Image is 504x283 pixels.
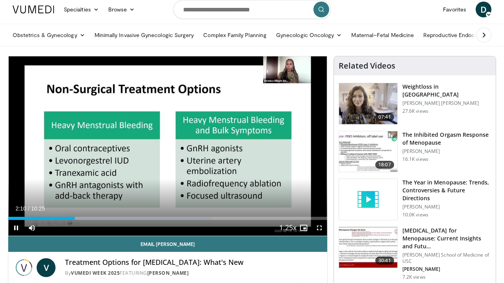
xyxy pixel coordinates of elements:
h3: Weightloss in [GEOGRAPHIC_DATA] [402,83,491,99]
a: Specialties [59,2,104,17]
a: [PERSON_NAME] [147,270,189,276]
a: Favorites [438,2,471,17]
span: 30:41 [375,257,394,264]
a: Gynecologic Oncology [271,27,346,43]
img: VuMedi Logo [13,6,54,13]
p: [PERSON_NAME] [402,266,491,272]
h4: Related Videos [339,61,395,71]
video-js: Video Player [8,56,327,236]
p: 7.2K views [402,274,426,280]
img: 47271b8a-94f4-49c8-b914-2a3d3af03a9e.150x105_q85_crop-smart_upscale.jpg [339,227,397,268]
a: Obstetrics & Gynecology [8,27,90,43]
a: Complex Family Planning [198,27,271,43]
span: 10:25 [31,205,45,212]
button: Enable picture-in-picture mode [296,220,311,236]
p: [PERSON_NAME] [PERSON_NAME] [402,100,491,106]
span: / [28,205,30,212]
img: 9983fed1-7565-45be-8934-aef1103ce6e2.150x105_q85_crop-smart_upscale.jpg [339,83,397,124]
h3: The Year in Menopause: Trends, Controversies & Future Directions [402,179,491,202]
img: video_placeholder_short.svg [339,179,397,220]
h3: The Inhibited Orgasm Response of Menopause [402,131,491,147]
span: 2:10 [15,205,26,212]
a: Maternal–Fetal Medicine [346,27,419,43]
a: 07:41 Weightloss in [GEOGRAPHIC_DATA] [PERSON_NAME] [PERSON_NAME] 27.6K views [339,83,491,125]
a: D [476,2,491,17]
button: Fullscreen [311,220,327,236]
p: 10.0K views [402,212,428,218]
div: By FEATURING [65,270,321,277]
div: Progress Bar [8,217,327,220]
p: 27.6K views [402,108,428,114]
span: 18:07 [375,161,394,169]
button: Pause [8,220,24,236]
h3: [MEDICAL_DATA] for Menopause: Current Insights and Futu… [402,227,491,250]
button: Mute [24,220,40,236]
p: [PERSON_NAME] School of Medicine of USC [402,252,491,264]
a: Email [PERSON_NAME] [8,236,327,252]
img: 283c0f17-5e2d-42ba-a87c-168d447cdba4.150x105_q85_crop-smart_upscale.jpg [339,131,397,172]
a: Browse [104,2,140,17]
a: 18:07 The Inhibited Orgasm Response of Menopause [PERSON_NAME] 16.1K views [339,131,491,173]
button: Playback Rate [280,220,296,236]
a: The Year in Menopause: Trends, Controversies & Future Directions [PERSON_NAME] 10.0K views [339,179,491,220]
img: Vumedi Week 2025 [15,258,33,277]
a: Vumedi Week 2025 [71,270,120,276]
a: 30:41 [MEDICAL_DATA] for Menopause: Current Insights and Futu… [PERSON_NAME] School of Medicine o... [339,227,491,280]
h4: Treatment Options for [MEDICAL_DATA]: What's New [65,258,321,267]
p: 16.1K views [402,156,428,162]
a: V [37,258,56,277]
p: [PERSON_NAME] [402,204,491,210]
a: Minimally Invasive Gynecologic Surgery [90,27,199,43]
span: 07:41 [375,113,394,121]
p: [PERSON_NAME] [402,148,491,155]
